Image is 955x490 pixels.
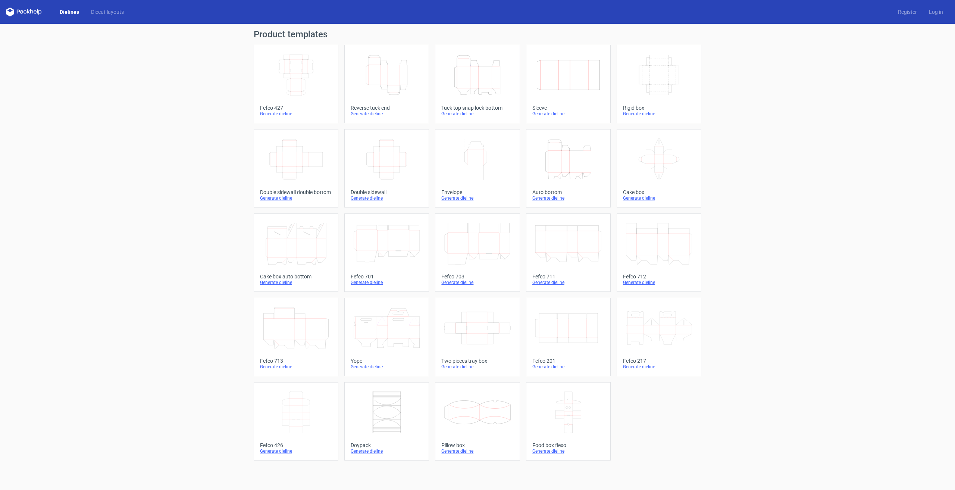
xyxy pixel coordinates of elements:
[435,382,520,461] a: Pillow boxGenerate dieline
[617,45,701,123] a: Rigid boxGenerate dieline
[85,8,130,16] a: Diecut layouts
[532,195,604,201] div: Generate dieline
[532,274,604,280] div: Fefco 711
[526,45,611,123] a: SleeveGenerate dieline
[441,448,513,454] div: Generate dieline
[441,280,513,285] div: Generate dieline
[617,213,701,292] a: Fefco 712Generate dieline
[441,111,513,117] div: Generate dieline
[623,364,695,370] div: Generate dieline
[435,298,520,376] a: Two pieces tray boxGenerate dieline
[623,195,695,201] div: Generate dieline
[351,111,423,117] div: Generate dieline
[623,105,695,111] div: Rigid box
[623,111,695,117] div: Generate dieline
[260,442,332,448] div: Fefco 426
[351,280,423,285] div: Generate dieline
[260,274,332,280] div: Cake box auto bottom
[623,280,695,285] div: Generate dieline
[344,382,429,461] a: DoypackGenerate dieline
[617,298,701,376] a: Fefco 217Generate dieline
[532,111,604,117] div: Generate dieline
[260,195,332,201] div: Generate dieline
[532,364,604,370] div: Generate dieline
[260,358,332,364] div: Fefco 713
[441,364,513,370] div: Generate dieline
[344,298,429,376] a: YopeGenerate dieline
[351,274,423,280] div: Fefco 701
[532,442,604,448] div: Food box flexo
[54,8,85,16] a: Dielines
[351,442,423,448] div: Doypack
[526,213,611,292] a: Fefco 711Generate dieline
[441,189,513,195] div: Envelope
[260,111,332,117] div: Generate dieline
[892,8,923,16] a: Register
[260,280,332,285] div: Generate dieline
[526,382,611,461] a: Food box flexoGenerate dieline
[532,105,604,111] div: Sleeve
[617,129,701,207] a: Cake boxGenerate dieline
[260,105,332,111] div: Fefco 427
[351,448,423,454] div: Generate dieline
[435,213,520,292] a: Fefco 703Generate dieline
[441,358,513,364] div: Two pieces tray box
[254,382,338,461] a: Fefco 426Generate dieline
[526,298,611,376] a: Fefco 201Generate dieline
[254,45,338,123] a: Fefco 427Generate dieline
[923,8,949,16] a: Log in
[254,30,701,39] h1: Product templates
[260,448,332,454] div: Generate dieline
[344,45,429,123] a: Reverse tuck endGenerate dieline
[344,129,429,207] a: Double sidewallGenerate dieline
[441,442,513,448] div: Pillow box
[441,105,513,111] div: Tuck top snap lock bottom
[441,274,513,280] div: Fefco 703
[441,195,513,201] div: Generate dieline
[351,358,423,364] div: Yope
[623,189,695,195] div: Cake box
[254,298,338,376] a: Fefco 713Generate dieline
[351,189,423,195] div: Double sidewall
[344,213,429,292] a: Fefco 701Generate dieline
[532,189,604,195] div: Auto bottom
[532,358,604,364] div: Fefco 201
[260,189,332,195] div: Double sidewall double bottom
[623,274,695,280] div: Fefco 712
[435,129,520,207] a: EnvelopeGenerate dieline
[254,129,338,207] a: Double sidewall double bottomGenerate dieline
[532,280,604,285] div: Generate dieline
[532,448,604,454] div: Generate dieline
[623,358,695,364] div: Fefco 217
[351,364,423,370] div: Generate dieline
[351,105,423,111] div: Reverse tuck end
[254,213,338,292] a: Cake box auto bottomGenerate dieline
[526,129,611,207] a: Auto bottomGenerate dieline
[260,364,332,370] div: Generate dieline
[351,195,423,201] div: Generate dieline
[435,45,520,123] a: Tuck top snap lock bottomGenerate dieline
